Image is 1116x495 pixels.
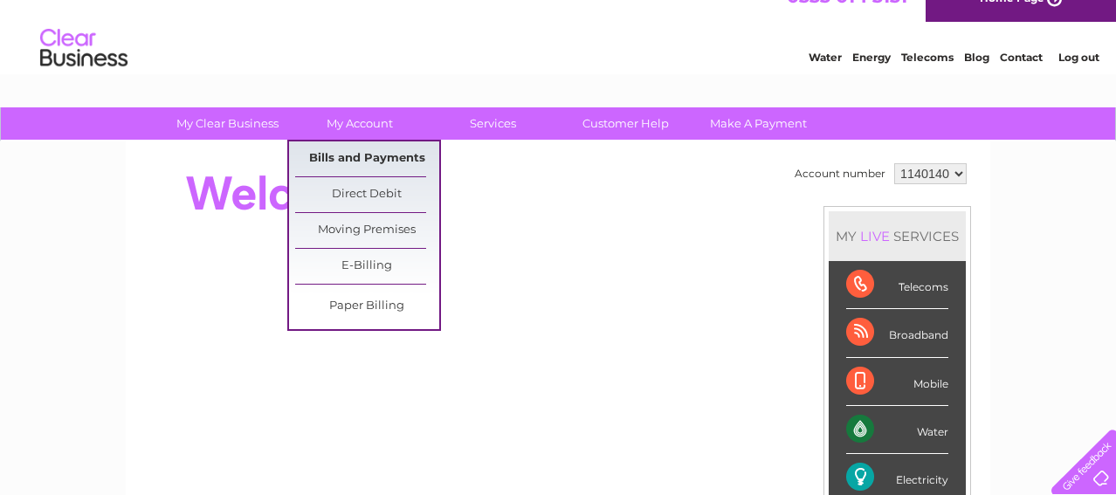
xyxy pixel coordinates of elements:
[295,249,439,284] a: E-Billing
[295,141,439,176] a: Bills and Payments
[964,74,989,87] a: Blog
[846,261,948,309] div: Telecoms
[1058,74,1099,87] a: Log out
[295,177,439,212] a: Direct Debit
[421,107,565,140] a: Services
[147,10,972,85] div: Clear Business is a trading name of Verastar Limited (registered in [GEOGRAPHIC_DATA] No. 3667643...
[846,358,948,406] div: Mobile
[554,107,698,140] a: Customer Help
[1000,74,1043,87] a: Contact
[787,9,907,31] a: 0333 014 3131
[155,107,300,140] a: My Clear Business
[901,74,954,87] a: Telecoms
[39,45,128,99] img: logo.png
[686,107,830,140] a: Make A Payment
[829,211,966,261] div: MY SERVICES
[295,213,439,248] a: Moving Premises
[846,406,948,454] div: Water
[790,159,890,189] td: Account number
[857,228,893,244] div: LIVE
[809,74,842,87] a: Water
[295,289,439,324] a: Paper Billing
[846,309,948,357] div: Broadband
[288,107,432,140] a: My Account
[852,74,891,87] a: Energy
